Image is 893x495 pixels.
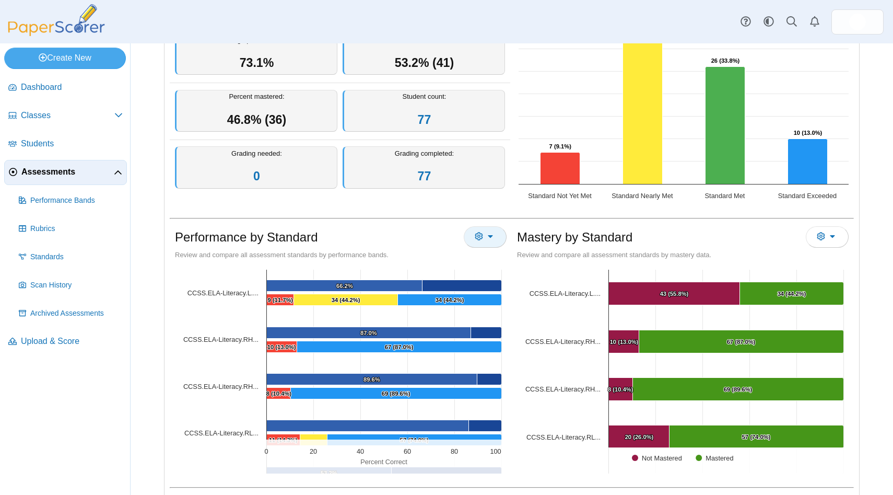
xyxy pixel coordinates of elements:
[669,425,844,448] path: [object Object], 57. Mastered.
[175,228,318,246] h1: Performance by Standard
[267,374,477,385] path: [object Object], 89.6103896103896. Average Percent Correct.
[227,113,286,126] span: 46.8% (36)
[392,467,502,479] path: [object Object], 46.753246753246756. Average Percent Not Correct.
[711,57,740,64] text: 26 (33.8%)
[831,9,884,34] a: ps.pRkW6P81mIohg4ne
[418,169,431,183] a: 77
[612,192,673,200] text: Standard Nearly Met
[517,250,849,260] div: Review and compare all assessment standards by mastery data.
[267,434,300,446] path: [object Object], 11. Standard Not Yet Met.
[530,290,601,297] tspan: CCSS.ELA-Literacy.L....
[15,188,127,213] a: Performance Bands
[525,385,601,393] tspan: CCSS.ELA-Literacy.RH...
[4,103,127,129] a: Classes
[706,454,733,462] text: Mastered
[336,283,353,289] text: 66.2%
[30,224,123,234] span: Rubrics
[267,280,422,292] path: [object Object], 66.23376623376623. Average Percent Correct.
[400,437,429,443] text: 57 (74.0%)
[183,383,258,390] a: [object Object]
[30,195,123,206] span: Performance Bands
[418,113,431,126] a: 77
[363,376,380,383] text: 89.6%
[310,447,317,455] text: 20
[266,390,292,397] text: 8 (10.4%)
[21,110,114,121] span: Classes
[4,4,109,36] img: PaperScorer
[343,90,505,132] div: Student count:
[724,386,753,393] text: 69 (89.6%)
[794,130,822,136] text: 10 (13.0%)
[297,341,502,353] path: [object Object], 67. Standard Exceeded.
[267,341,297,353] path: [object Object], 10. Standard Not Yet Met.
[436,297,464,303] text: 34 (44.2%)
[422,280,502,292] path: [object Object], 33.76623376623377. Average Percent Not Correct.
[183,336,258,343] a: [object Object]
[609,330,639,353] path: [object Object], 10. Not Mastered.
[267,327,471,339] path: [object Object], 87.01298701298701. Average Percent Correct.
[4,48,126,68] a: Create New
[806,226,849,247] button: More options
[30,308,123,319] span: Archived Assessments
[360,458,407,466] text: Percent Correct
[267,294,294,306] path: [object Object], 9. Standard Not Yet Met.
[778,192,837,200] text: Standard Exceeded
[609,378,633,401] path: [object Object], 8. Not Mastered.
[660,291,689,297] text: 43 (55.8%)
[4,329,127,354] a: Upload & Score
[291,388,502,399] path: [object Object], 69. Standard Exceeded.
[549,143,572,149] text: 7 (9.1%)
[267,344,296,350] text: 10 (13.0%)
[267,388,291,399] path: [object Object], 8. Standard Not Yet Met.
[294,294,398,306] path: [object Object], 34. Standard Nearly Met.
[639,330,844,353] path: [object Object], 67. Mastered.
[21,82,123,93] span: Dashboard
[30,252,123,262] span: Standards
[187,289,258,297] tspan: CCSS.ELA-Literacy.L....
[184,429,258,437] tspan: CCSS.ELA-Literacy.RL...
[21,166,114,178] span: Assessments
[633,378,844,401] path: [object Object], 69. Mastered.
[849,14,866,30] span: Marybeth Insogna
[469,420,502,432] path: [object Object], 13.852814285714274. Average Percent Not Correct.
[395,56,454,70] span: 53.2% (41)
[4,75,127,100] a: Dashboard
[464,226,507,247] button: More options
[528,192,592,200] text: Standard Not Yet Met
[15,273,127,298] a: Scan History
[705,192,745,200] text: Standard Met
[625,434,654,440] text: 20 (26.0%)
[15,216,127,241] a: Rubrics
[30,280,123,291] span: Scan History
[184,429,258,437] a: [object Object]
[517,264,849,474] div: Chart. Highcharts interactive chart.
[183,336,258,343] tspan: CCSS.ELA-Literacy.RH...
[187,289,258,297] a: [object Object]
[4,132,127,157] a: Students
[849,14,866,30] img: ps.pRkW6P81mIohg4ne
[240,56,274,70] span: 73.1%
[300,434,327,446] path: [object Object], 9. Standard Nearly Met.
[526,433,601,441] a: CCSS.ELA-Literacy.RL.9-10.2
[803,10,826,33] a: Alerts
[706,67,745,185] path: Standard Met, 26. Overall Assessment Performance.
[477,374,502,385] path: [object Object], 10.389610389610397. Average Percent Not Correct.
[696,454,735,462] button: Show Mastered
[530,290,601,297] a: CCSS.ELA-Literacy.L.9-10.3
[609,282,740,305] path: [object Object], 43. Not Mastered.
[451,447,458,455] text: 80
[471,327,502,339] path: [object Object], 12.987012987012989. Average Percent Not Correct.
[642,454,682,462] text: Not Mastered
[21,138,123,149] span: Students
[623,31,663,185] path: Standard Nearly Met, 34. Overall Assessment Performance.
[4,160,127,185] a: Assessments
[15,245,127,270] a: Standards
[610,339,639,345] text: 10 (13.0%)
[264,447,268,455] text: 0
[175,90,337,132] div: Percent mastered:
[788,139,828,185] path: Standard Exceeded, 10. Overall Assessment Performance.
[175,146,337,189] div: Grading needed:
[267,420,469,432] path: [object Object], 86.14718571428573. Average Percent Correct.
[517,228,632,246] h1: Mastery by Standard
[175,264,507,474] div: Chart. Highcharts interactive chart.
